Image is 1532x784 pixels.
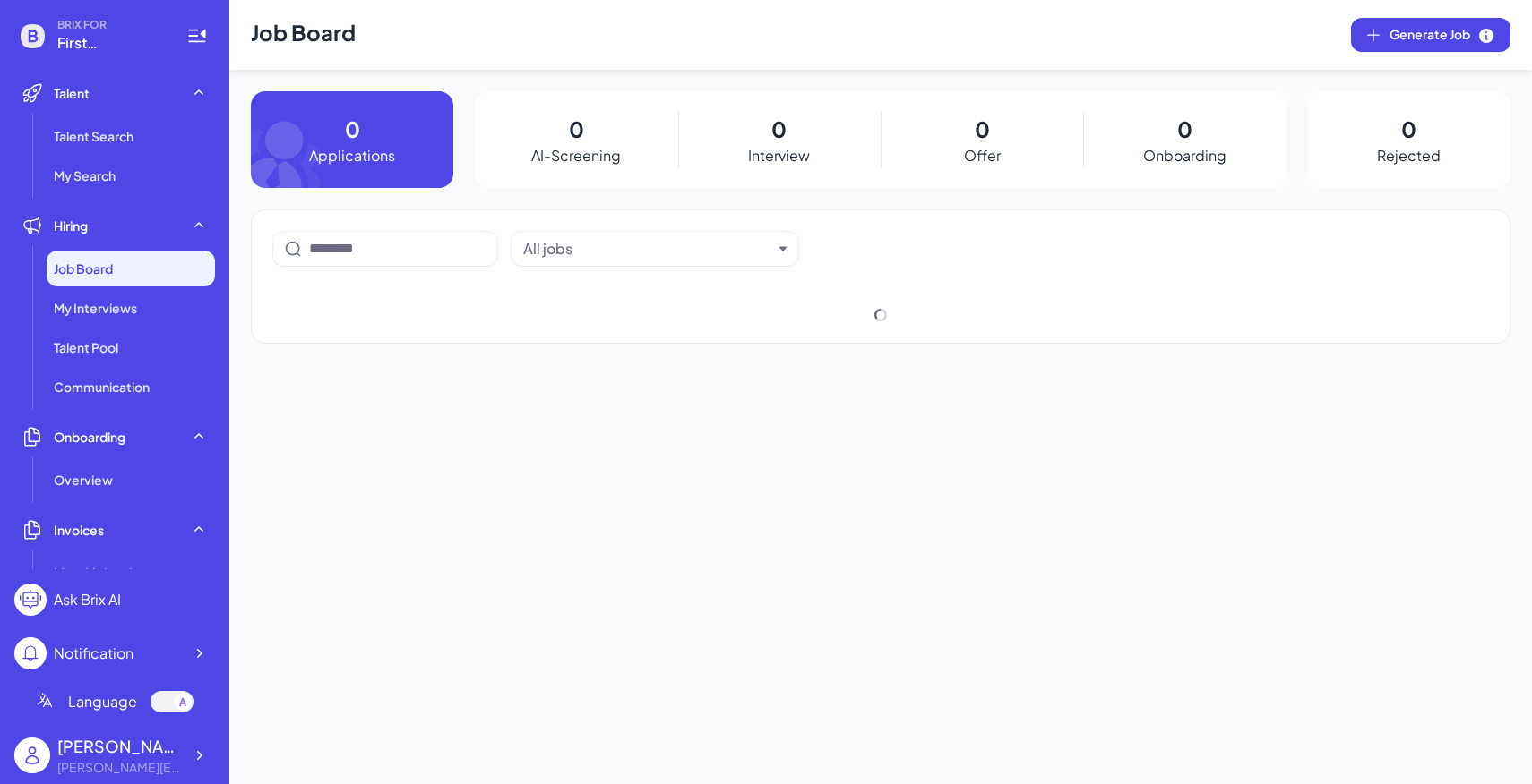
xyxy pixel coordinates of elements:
[54,471,113,489] span: Overview
[1177,113,1192,145] p: 0
[57,18,165,32] span: BRIX FOR
[54,428,125,446] span: Onboarding
[54,127,133,145] span: Talent Search
[1143,145,1226,166] p: Onboarding
[54,589,121,610] div: Ask Brix AI
[54,643,133,664] div: Notification
[531,145,621,166] p: AI-Screening
[1377,145,1441,166] p: Rejected
[54,217,88,234] span: Hiring
[975,113,990,145] p: 0
[54,166,116,184] span: My Search
[57,758,183,777] div: Maggie@joinbrix.com
[54,299,137,317] span: My Interviews
[748,145,810,166] p: Interview
[1390,25,1495,45] span: Generate Job
[523,238,772,260] button: All jobs
[54,564,147,582] span: Monthly invoice
[57,734,183,758] div: Maggie
[14,737,50,773] img: user_logo.png
[569,113,584,145] p: 0
[54,378,150,396] span: Communication
[964,145,1001,166] p: Offer
[68,691,137,712] span: Language
[54,84,90,102] span: Talent
[57,32,165,54] span: First Intelligence
[54,260,113,277] span: Job Board
[1401,113,1416,145] p: 0
[1351,18,1510,52] button: Generate Job
[54,338,118,356] span: Talent Pool
[523,238,572,260] div: All jobs
[54,521,104,539] span: Invoices
[771,113,787,145] p: 0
